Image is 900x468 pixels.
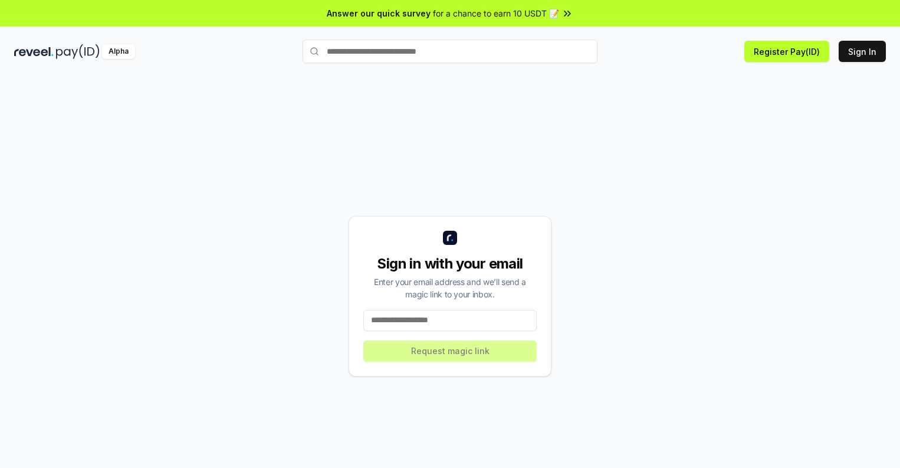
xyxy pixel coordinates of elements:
div: Sign in with your email [363,254,537,273]
span: Answer our quick survey [327,7,431,19]
img: reveel_dark [14,44,54,59]
button: Register Pay(ID) [744,41,829,62]
button: Sign In [839,41,886,62]
img: pay_id [56,44,100,59]
span: for a chance to earn 10 USDT 📝 [433,7,559,19]
div: Enter your email address and we’ll send a magic link to your inbox. [363,276,537,300]
div: Alpha [102,44,135,59]
img: logo_small [443,231,457,245]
